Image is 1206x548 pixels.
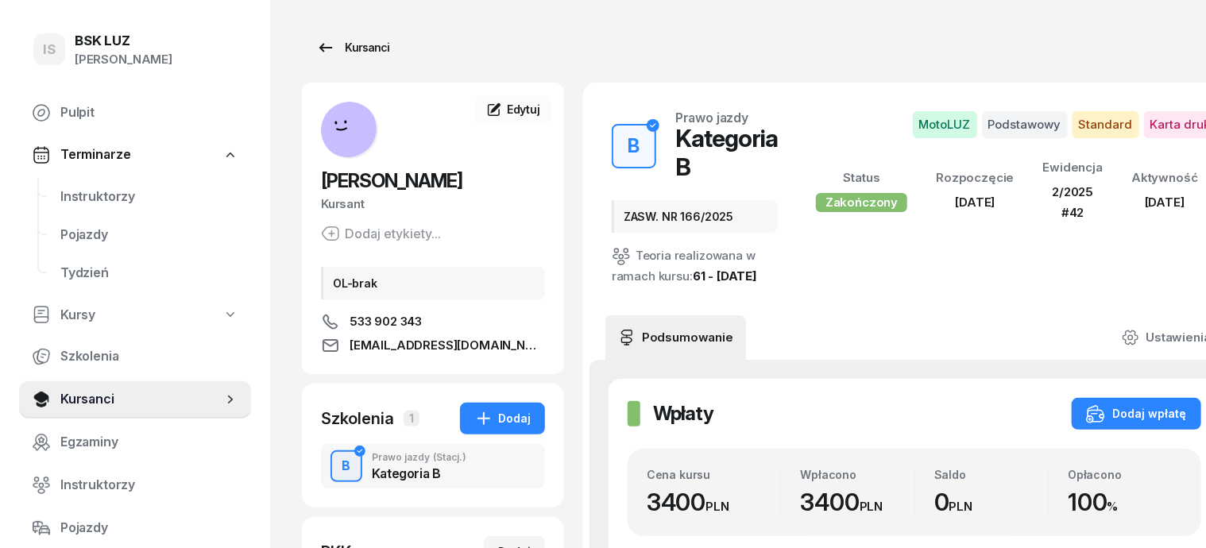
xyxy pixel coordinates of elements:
div: B [622,130,647,162]
div: BSK LUZ [75,34,172,48]
span: [PERSON_NAME] [321,169,462,192]
small: PLN [949,499,973,514]
small: % [1107,499,1119,514]
div: Dodaj wpłatę [1086,404,1187,423]
span: 533 902 343 [350,312,422,331]
a: Kursanci [302,32,404,64]
div: Kategoria B [372,467,466,480]
div: OL-brak [321,267,545,299]
a: 533 902 343 [321,312,545,331]
div: Dodaj [474,409,531,428]
a: Instruktorzy [48,178,251,216]
div: 2/2025 #42 [1043,182,1104,222]
button: B [330,450,362,482]
a: Pulpit [19,94,251,132]
div: Status [816,168,907,188]
div: ZASW. NR 166/2025 [612,200,778,233]
a: Kursy [19,297,251,334]
small: PLN [860,499,883,514]
div: 0 [934,488,1048,517]
span: Kursy [60,305,95,326]
span: Pulpit [60,102,238,123]
span: Egzaminy [60,432,238,453]
div: 3400 [647,488,780,517]
a: Pojazdy [19,509,251,547]
span: IS [43,43,56,56]
span: Pojazdy [60,518,238,538]
div: Zakończony [816,193,907,212]
div: Cena kursu [647,468,780,481]
span: [EMAIL_ADDRESS][DOMAIN_NAME] [350,336,545,355]
div: B [336,453,358,480]
span: Pojazdy [60,225,238,245]
button: Dodaj [460,403,545,434]
button: BPrawo jazdy(Stacj.)Kategoria B [321,444,545,488]
span: Kursanci [60,389,222,410]
a: Szkolenia [19,338,251,376]
div: Szkolenia [321,407,394,430]
span: Instruktorzy [60,187,238,207]
a: Podsumowanie [605,315,746,360]
span: (Stacj.) [433,453,466,462]
div: 3400 [800,488,914,517]
div: Teoria realizowana w ramach kursu: [612,245,778,287]
div: Wpłacono [800,468,914,481]
a: Egzaminy [19,423,251,461]
a: Kursanci [19,380,251,419]
div: Saldo [934,468,1048,481]
a: Edytuj [475,95,551,124]
span: Szkolenia [60,346,238,367]
div: [DATE] [1131,192,1198,213]
div: Prawo jazdy [372,453,466,462]
a: Terminarze [19,137,251,173]
span: 1 [404,411,419,426]
span: Terminarze [60,145,130,165]
span: MotoLUZ [913,111,977,138]
div: Kategoria B [675,124,778,181]
div: Opłacono [1068,468,1181,481]
a: Tydzień [48,254,251,292]
div: Rozpoczęcie [936,168,1014,188]
span: Instruktorzy [60,475,238,496]
div: Kursant [321,194,545,214]
a: [EMAIL_ADDRESS][DOMAIN_NAME] [321,336,545,355]
a: Instruktorzy [19,466,251,504]
button: B [612,124,656,168]
div: Prawo jazdy [675,111,748,124]
div: Ewidencja [1043,157,1104,178]
button: Dodaj etykiety... [321,224,441,243]
a: 61 - [DATE] [693,268,757,284]
a: Pojazdy [48,216,251,254]
span: Standard [1073,111,1139,138]
span: Podstawowy [982,111,1068,138]
div: [PERSON_NAME] [75,49,172,70]
div: Kursanci [316,38,389,57]
button: Dodaj wpłatę [1072,398,1201,430]
span: [DATE] [956,195,995,210]
span: Tydzień [60,263,238,284]
h2: Wpłaty [653,401,713,426]
small: PLN [705,499,729,514]
span: Edytuj [507,102,540,116]
div: 100 [1068,488,1181,517]
div: Aktywność [1131,168,1198,188]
